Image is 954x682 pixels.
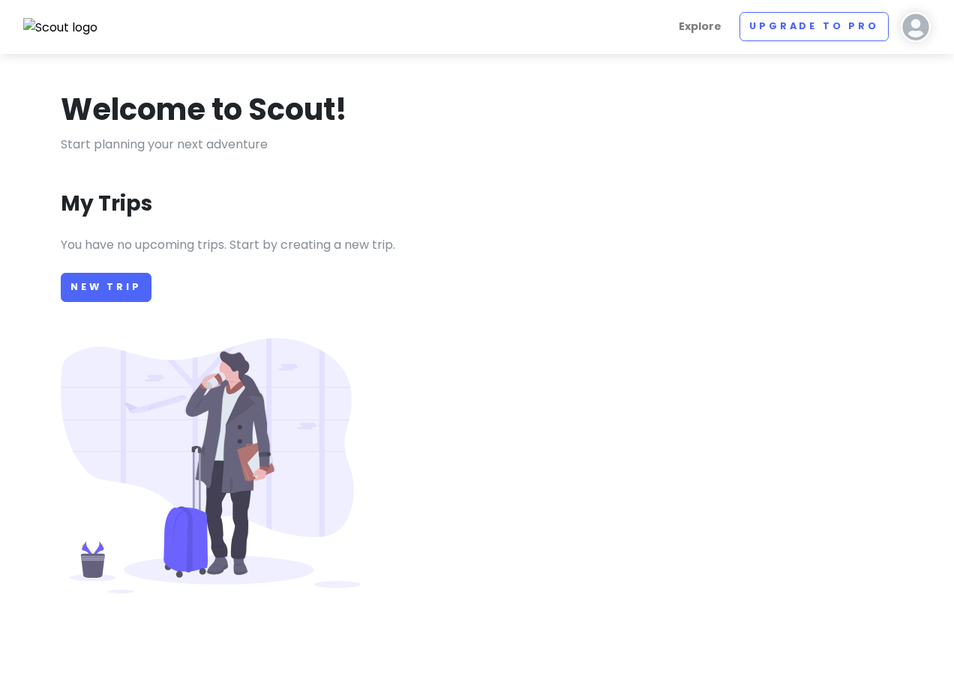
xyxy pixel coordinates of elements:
[61,235,893,255] p: You have no upcoming trips. Start by creating a new trip.
[61,338,361,594] img: Person with luggage at airport
[61,135,893,154] p: Start planning your next adventure
[23,18,98,37] img: Scout logo
[739,12,889,41] a: Upgrade to Pro
[61,90,347,129] h1: Welcome to Scout!
[673,12,727,41] a: Explore
[61,273,151,302] a: New Trip
[61,190,152,217] h3: My Trips
[901,12,931,42] img: User profile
